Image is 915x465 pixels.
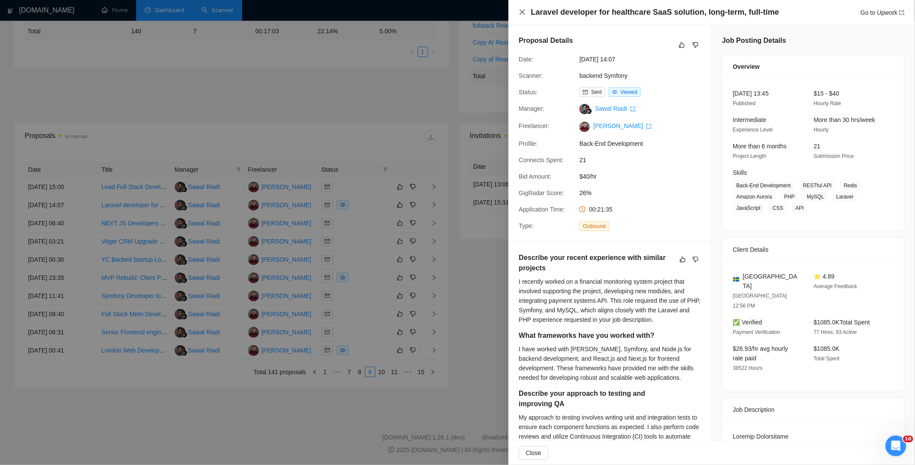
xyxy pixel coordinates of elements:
span: More than 30 hrs/week [814,116,875,123]
span: Back-End Development [733,181,794,190]
span: Skills [733,169,747,176]
span: [DATE] 13:45 [733,90,769,97]
span: Hourly Rate [814,100,841,106]
span: Outbound [579,221,609,231]
span: $40/hr [579,172,709,181]
span: close [519,9,526,16]
span: Project Length [733,153,766,159]
a: Go to Upworkexport [861,9,905,16]
h5: Describe your approach to testing and improving QA [519,388,674,409]
span: Experience Level [733,127,773,133]
span: Viewed [621,89,637,95]
span: Scanner: [519,72,543,79]
span: Sent [591,89,602,95]
span: $26.93/hr avg hourly rate paid [733,345,788,362]
span: 10 [903,436,913,443]
span: RESTful API [800,181,835,190]
span: Application Time: [519,206,565,213]
span: Average Feedback [814,283,857,289]
div: I recently worked on a financial monitoring system project that involved supporting the project, ... [519,277,701,324]
span: API [792,203,807,213]
span: Submission Price [814,153,854,159]
span: Back-End Development [579,139,709,148]
button: Close [519,446,548,460]
span: 00:21:35 [589,206,613,213]
span: like [679,42,685,48]
img: c1Solt7VbwHmdfN9daG-llb3HtbK8lHyvFES2IJpurApVoU8T7FGrScjE2ec-Wjl2v [579,122,590,132]
button: Close [519,9,526,16]
iframe: Intercom live chat [886,436,906,456]
button: like [677,40,687,50]
span: Payment Verification [733,329,780,335]
span: Freelancer: [519,122,550,129]
span: $1085.0K [814,345,840,352]
button: dislike [691,40,701,50]
span: Amazon Aurora [733,192,776,202]
span: ✅ Verified [733,319,762,326]
img: gigradar-bm.png [586,108,592,114]
span: [DATE] 14:07 [579,55,709,64]
a: backend Symfony [579,72,627,79]
span: Close [526,448,541,458]
div: Client Details [733,238,894,261]
span: Laravel [833,192,857,202]
span: ⭐ 4.89 [814,273,835,280]
span: $15 - $40 [814,90,839,97]
span: dislike [693,256,699,263]
span: mail [583,90,588,95]
span: Bid Amount: [519,173,552,180]
span: 26% [579,188,709,198]
span: 21 [579,155,709,165]
span: MySQL [803,192,828,202]
span: CSS [769,203,787,213]
span: dislike [693,42,699,48]
div: Job Description [733,398,894,421]
span: Status: [519,89,538,96]
button: dislike [691,254,701,265]
div: My approach to testing involves writing unit and integration tests to ensure each component funct... [519,413,701,460]
span: Profile: [519,140,538,147]
h5: Proposal Details [519,35,573,46]
span: export [646,124,652,129]
div: I have worked with [PERSON_NAME], Symfony, and Node.js for backend development, and React.js and ... [519,344,701,382]
span: Date: [519,56,533,63]
span: clock-circle [579,206,585,212]
span: 38522 Hours [733,365,763,371]
span: JavaScript [733,203,764,213]
span: GigRadar Score: [519,189,564,196]
span: export [630,106,636,112]
span: $1085.0K Total Spent [814,319,870,326]
span: Published [733,100,756,106]
span: Manager: [519,105,544,112]
span: Redis [841,181,861,190]
span: [GEOGRAPHIC_DATA] [743,272,800,291]
h5: Describe your recent experience with similar projects [519,253,674,273]
h4: Laravel developer for healthcare SaaS solution, long-term, full-time [531,7,779,18]
span: like [680,256,686,263]
a: [PERSON_NAME] export [593,122,652,129]
h5: Job Posting Details [722,35,786,46]
span: Total Spent [814,356,840,362]
span: PHP [781,192,799,202]
span: eye [612,90,617,95]
span: 77 Hires, 93 Active [814,329,857,335]
img: 🇸🇪 [733,276,739,282]
span: Connects Spent: [519,157,564,164]
span: export [899,10,905,15]
span: More than 6 months [733,143,787,150]
span: Hourly [814,127,829,133]
h5: What frameworks have you worked with? [519,330,674,341]
span: 21 [814,143,821,150]
span: Overview [733,62,760,71]
span: [GEOGRAPHIC_DATA] 12:56 PM [733,293,787,309]
a: Sawal Riadi export [595,105,636,112]
button: like [678,254,688,265]
span: Intermediate [733,116,767,123]
span: Type: [519,222,534,229]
